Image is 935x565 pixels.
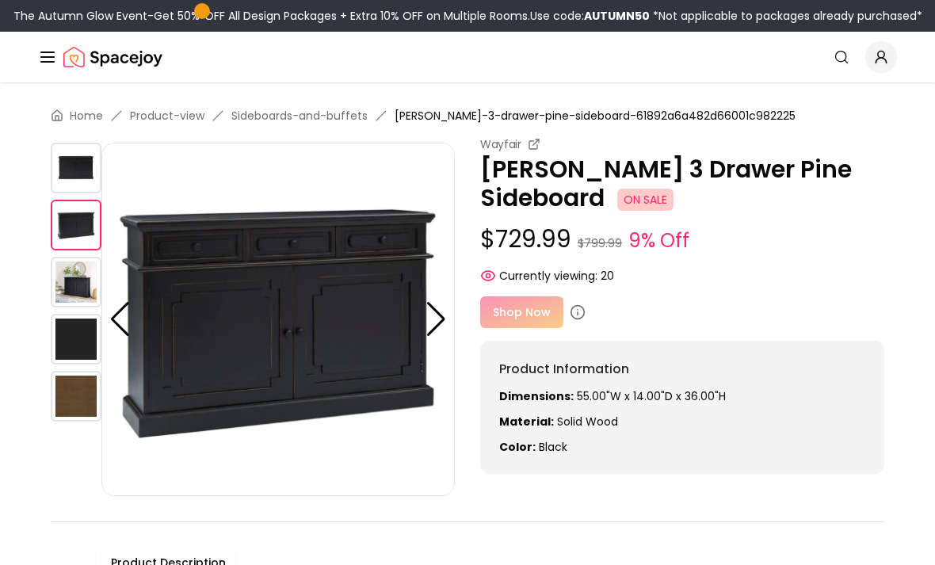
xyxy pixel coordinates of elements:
strong: Dimensions: [499,388,574,404]
span: Use code: [530,8,650,24]
img: https://storage.googleapis.com/spacejoy-main/assets/61892a6a482d66001c982225/product_0_e8f7hh62615 [51,143,101,193]
p: [PERSON_NAME] 3 Drawer Pine Sideboard [480,155,884,212]
span: Currently viewing: [499,268,597,284]
img: https://storage.googleapis.com/spacejoy-main/assets/61892a6a482d66001c982225/product_2_k0b2nl6bkpcd [51,257,101,307]
div: The Autumn Glow Event-Get 50% OFF All Design Packages + Extra 10% OFF on Multiple Rooms. [13,8,922,24]
h6: Product Information [499,360,865,379]
a: Product-view [130,108,204,124]
a: Spacejoy [63,41,162,73]
small: $799.99 [578,235,622,251]
span: Solid Wood [557,414,618,429]
strong: Material: [499,414,554,429]
span: [PERSON_NAME]-3-drawer-pine-sideboard-61892a6a482d66001c982225 [395,108,796,124]
img: https://storage.googleapis.com/spacejoy-main/assets/61892a6a482d66001c982225/product_1_j288h053ln5c [101,143,455,496]
a: Sideboards-and-buffets [231,108,368,124]
img: https://storage.googleapis.com/spacejoy-main/assets/61892a6a482d66001c982225/product_2_k0b2nl6bkpcd [455,143,808,496]
p: 55.00"W x 14.00"D x 36.00"H [499,388,865,404]
small: 9% Off [628,227,689,255]
span: 20 [601,268,614,284]
span: *Not applicable to packages already purchased* [650,8,922,24]
small: Wayfair [480,136,521,152]
img: https://storage.googleapis.com/spacejoy-main/assets/61892a6a482d66001c982225/product_1_j288h053ln5c [51,200,101,250]
nav: Global [38,32,897,82]
img: Spacejoy Logo [63,41,162,73]
img: https://storage.googleapis.com/spacejoy-main/assets/61892a6a482d66001c982225/product_4_j0l0cag23edk [51,371,101,422]
b: AUTUMN50 [584,8,650,24]
strong: Color: [499,439,536,455]
nav: breadcrumb [51,108,884,124]
span: ON SALE [617,189,674,211]
img: https://storage.googleapis.com/spacejoy-main/assets/61892a6a482d66001c982225/product_3_8dch7bf1g66c [51,314,101,365]
a: Home [70,108,103,124]
span: black [539,439,567,455]
p: $729.99 [480,225,884,255]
